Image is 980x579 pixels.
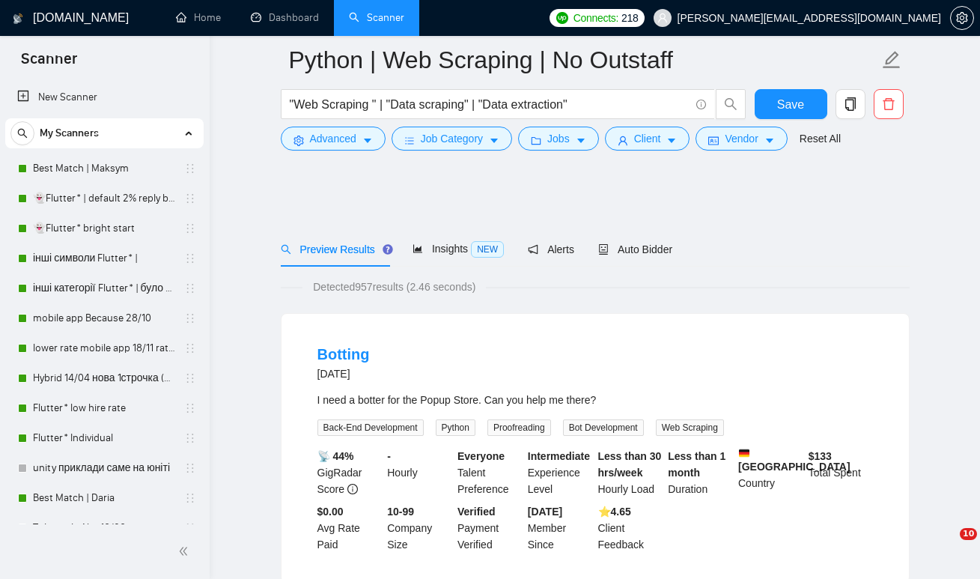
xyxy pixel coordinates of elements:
[317,365,370,383] div: [DATE]
[666,135,677,146] span: caret-down
[184,492,196,504] span: holder
[33,273,175,303] a: інші категорії Flutter* | було 7.14% 11.11 template
[525,448,595,497] div: Experience Level
[716,97,745,111] span: search
[471,241,504,258] span: NEW
[293,135,304,146] span: setting
[413,243,423,254] span: area-chart
[33,154,175,184] a: Best Match | Maksym
[556,12,568,24] img: upwork-logo.png
[454,448,525,497] div: Talent Preference
[457,506,496,518] b: Verified
[755,89,827,119] button: Save
[347,484,358,494] span: info-circle
[874,89,904,119] button: delete
[735,448,806,497] div: Country
[314,448,385,497] div: GigRadar Score
[33,513,175,543] a: Titles only .Net 16/06 no greetings
[960,528,977,540] span: 10
[289,41,879,79] input: Scanner name...
[454,503,525,553] div: Payment Verified
[777,95,804,114] span: Save
[598,244,609,255] span: robot
[184,432,196,444] span: holder
[184,462,196,474] span: holder
[184,402,196,414] span: holder
[33,453,175,483] a: unity приклади саме на юніті
[310,130,356,147] span: Advanced
[362,135,373,146] span: caret-down
[381,243,395,256] div: Tooltip anchor
[178,544,193,559] span: double-left
[800,130,841,147] a: Reset All
[384,448,454,497] div: Hourly
[392,127,512,151] button: barsJob Categorycaret-down
[184,222,196,234] span: holder
[384,503,454,553] div: Company Size
[950,6,974,30] button: setting
[738,448,850,473] b: [GEOGRAPHIC_DATA]
[302,279,486,295] span: Detected 957 results (2.46 seconds)
[764,135,775,146] span: caret-down
[563,419,644,436] span: Bot Development
[184,522,196,534] span: holder
[281,127,386,151] button: settingAdvancedcaret-down
[489,135,499,146] span: caret-down
[404,135,415,146] span: bars
[281,244,291,255] span: search
[657,13,668,23] span: user
[598,243,672,255] span: Auto Bidder
[528,244,538,255] span: notification
[33,213,175,243] a: 👻Flutter* bright start
[33,303,175,333] a: mobile app Because 28/10
[528,450,590,462] b: Intermediate
[9,48,89,79] span: Scanner
[40,118,99,148] span: My Scanners
[184,342,196,354] span: holder
[665,448,735,497] div: Duration
[33,184,175,213] a: 👻Flutter* | default 2% reply before 09/06
[317,419,424,436] span: Back-End Development
[836,97,865,111] span: copy
[605,127,690,151] button: userClientcaret-down
[11,128,34,139] span: search
[387,450,391,462] b: -
[184,193,196,204] span: holder
[518,127,599,151] button: folderJobscaret-down
[836,89,865,119] button: copy
[621,10,638,26] span: 218
[595,503,666,553] div: Client Feedback
[184,252,196,264] span: holder
[33,243,175,273] a: інші символи Flutter* |
[421,130,483,147] span: Job Category
[809,450,832,462] b: $ 133
[184,312,196,324] span: holder
[531,135,541,146] span: folder
[668,450,725,479] b: Less than 1 month
[5,82,204,112] li: New Scanner
[806,448,876,497] div: Total Spent
[457,450,505,462] b: Everyone
[317,450,354,462] b: 📡 44%
[634,130,661,147] span: Client
[528,243,574,255] span: Alerts
[725,130,758,147] span: Vendor
[184,163,196,175] span: holder
[436,419,475,436] span: Python
[696,100,706,109] span: info-circle
[547,130,570,147] span: Jobs
[176,11,221,24] a: homeHome
[573,10,618,26] span: Connects:
[314,503,385,553] div: Avg Rate Paid
[33,423,175,453] a: Flutter* Individual
[281,243,389,255] span: Preview Results
[656,419,724,436] span: Web Scraping
[487,419,551,436] span: Proofreading
[528,506,562,518] b: [DATE]
[387,506,414,518] b: 10-99
[184,282,196,294] span: holder
[708,135,719,146] span: idcard
[17,82,192,112] a: New Scanner
[317,392,873,408] div: I need a botter for the Popup Store. Can you help me there?
[33,483,175,513] a: Best Match | Daria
